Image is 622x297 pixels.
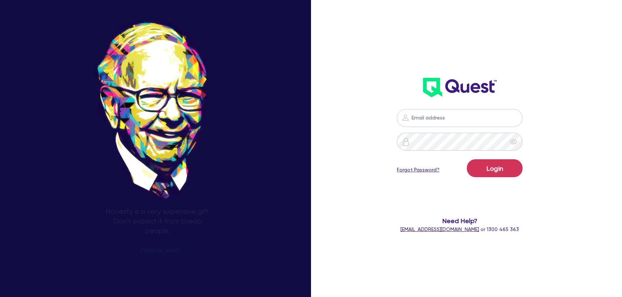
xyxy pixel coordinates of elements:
span: Need Help? [377,216,542,226]
img: icon-password [401,113,410,122]
img: wH2k97JdezQIQAAAABJRU5ErkJggg== [423,78,497,97]
a: [EMAIL_ADDRESS][DOMAIN_NAME] [400,226,479,232]
span: eye [510,138,517,145]
span: or 1300 465 363 [400,226,519,232]
a: Forgot Password? [397,166,440,174]
input: Email address [397,109,523,127]
span: - [PERSON_NAME] [135,248,180,254]
button: Login [467,159,523,177]
img: icon-password [401,137,410,146]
